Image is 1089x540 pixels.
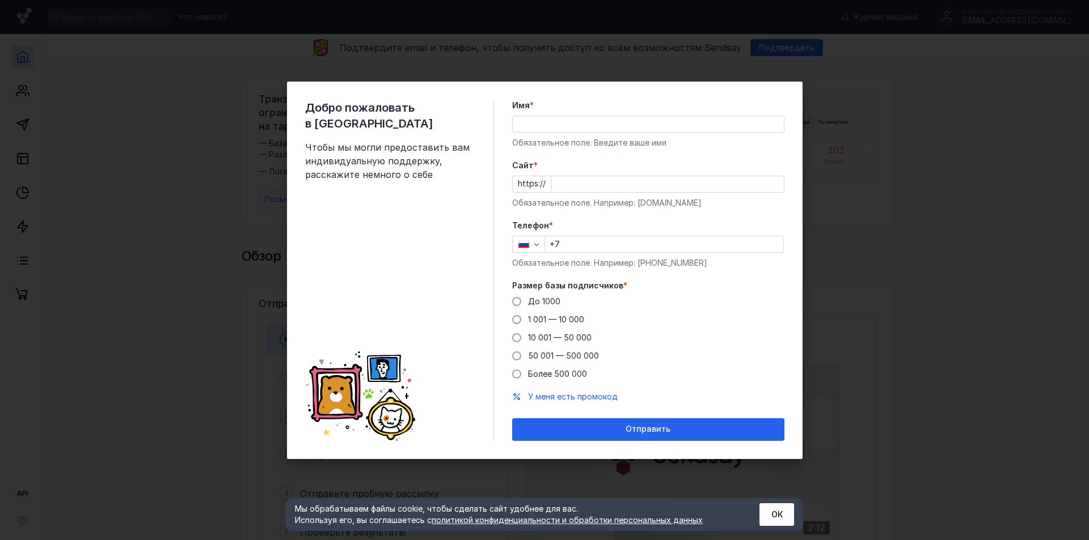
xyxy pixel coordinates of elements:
[512,160,534,171] span: Cайт
[512,220,549,231] span: Телефон
[528,392,618,401] span: У меня есть промокод
[528,296,560,306] span: До 1000
[512,257,784,269] div: Обязательное поле. Например: [PHONE_NUMBER]
[528,391,618,402] button: У меня есть промокод
[432,515,703,525] a: политикой конфиденциальности и обработки персональных данных
[295,503,732,526] div: Мы обрабатываем файлы cookie, чтобы сделать сайт удобнее для вас. Используя его, вы соглашаетесь c
[528,333,592,342] span: 10 001 — 50 000
[512,197,784,209] div: Обязательное поле. Например: [DOMAIN_NAME]
[528,314,584,324] span: 1 001 — 10 000
[512,280,623,291] span: Размер базы подписчиков
[512,418,784,441] button: Отправить
[759,503,794,526] button: ОК
[512,137,784,148] div: Обязательное поле. Введите ваше имя
[626,424,670,434] span: Отправить
[305,141,475,181] span: Чтобы мы могли предоставить вам индивидуальную поддержку, расскажите немного о себе
[512,100,530,111] span: Имя
[305,100,475,131] span: Добро пожаловать в [GEOGRAPHIC_DATA]
[528,369,587,379] span: Более 500 000
[528,351,599,360] span: 50 001 — 500 000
